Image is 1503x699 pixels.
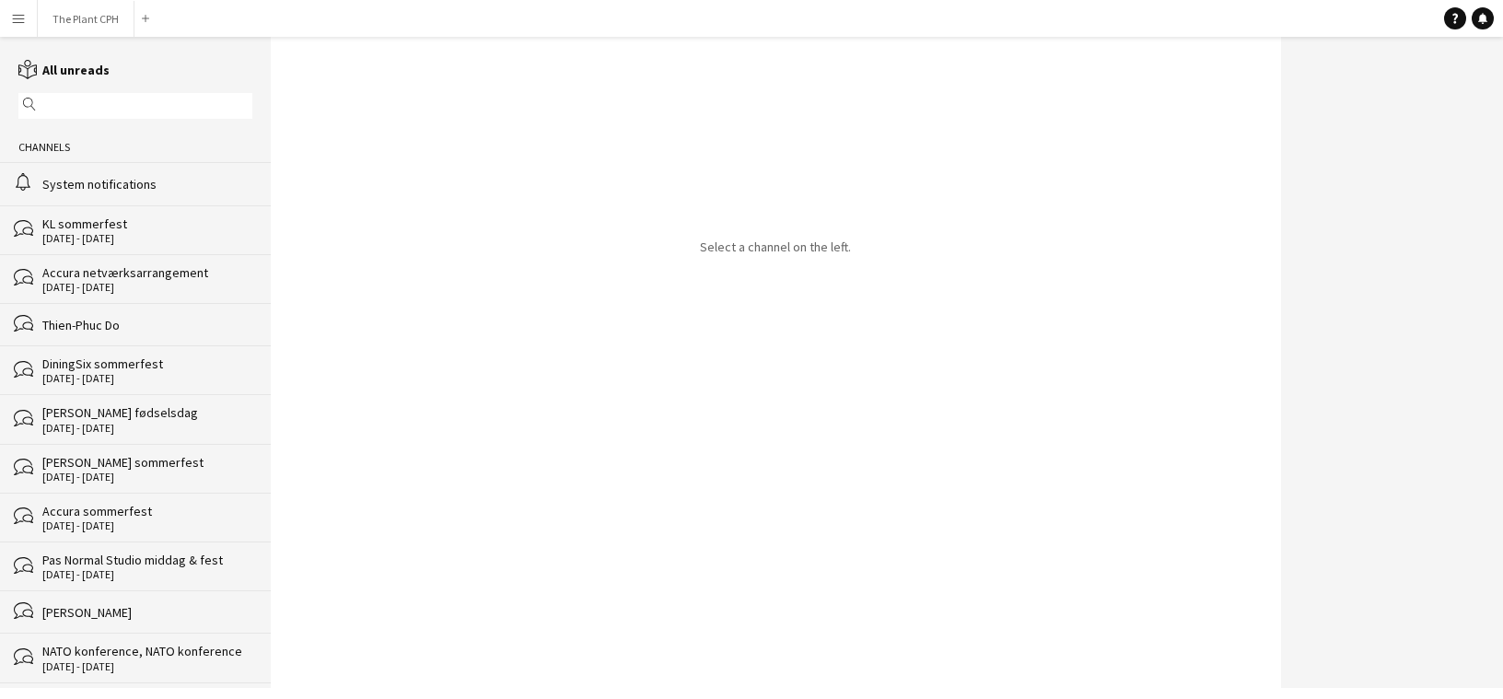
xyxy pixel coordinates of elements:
[42,232,252,245] div: [DATE] - [DATE]
[42,568,252,581] div: [DATE] - [DATE]
[18,62,110,78] a: All unreads
[42,454,252,471] div: [PERSON_NAME] sommerfest
[42,604,252,621] div: [PERSON_NAME]
[42,422,252,435] div: [DATE] - [DATE]
[42,471,252,483] div: [DATE] - [DATE]
[42,404,252,421] div: [PERSON_NAME] fødselsdag
[42,519,252,532] div: [DATE] - [DATE]
[42,552,252,568] div: Pas Normal Studio middag & fest
[42,176,252,192] div: System notifications
[42,216,252,232] div: KL sommerfest
[700,239,851,255] p: Select a channel on the left.
[42,355,252,372] div: DiningSix sommerfest
[42,281,252,294] div: [DATE] - [DATE]
[42,503,252,519] div: Accura sommerfest
[42,264,252,281] div: Accura netværksarrangement
[42,372,252,385] div: [DATE] - [DATE]
[42,317,252,333] div: Thien-Phuc Do
[38,1,134,37] button: The Plant CPH
[42,660,252,673] div: [DATE] - [DATE]
[42,643,252,659] div: NATO konference, NATO konference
